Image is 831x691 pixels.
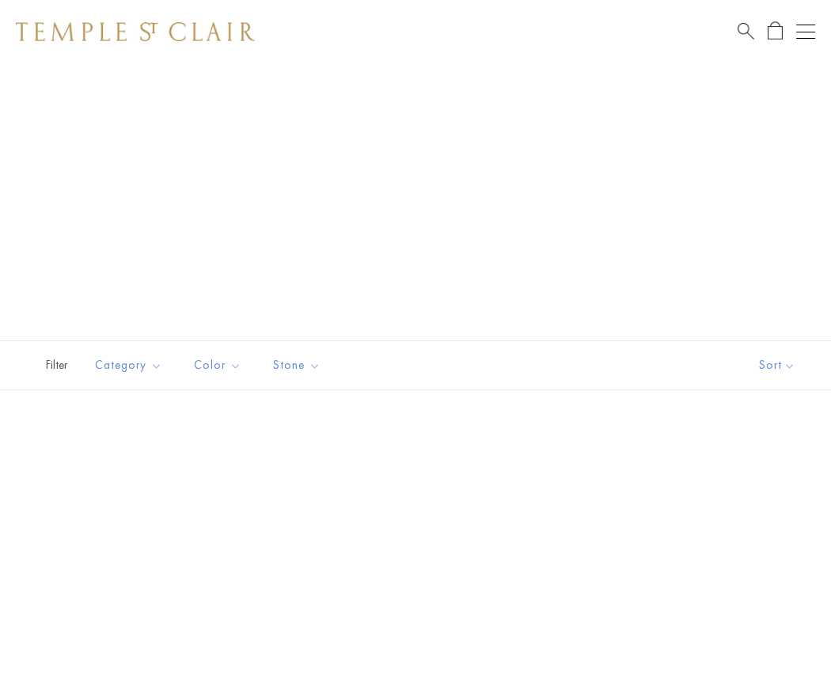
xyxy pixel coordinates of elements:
span: Stone [265,355,332,375]
img: Temple St. Clair [16,22,255,41]
span: Color [186,355,253,375]
button: Show sort by [723,341,831,389]
button: Open navigation [796,22,815,41]
button: Category [83,347,174,383]
a: Search [738,21,754,41]
span: Category [87,355,174,375]
a: Open Shopping Bag [768,21,783,41]
button: Color [182,347,253,383]
button: Stone [261,347,332,383]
